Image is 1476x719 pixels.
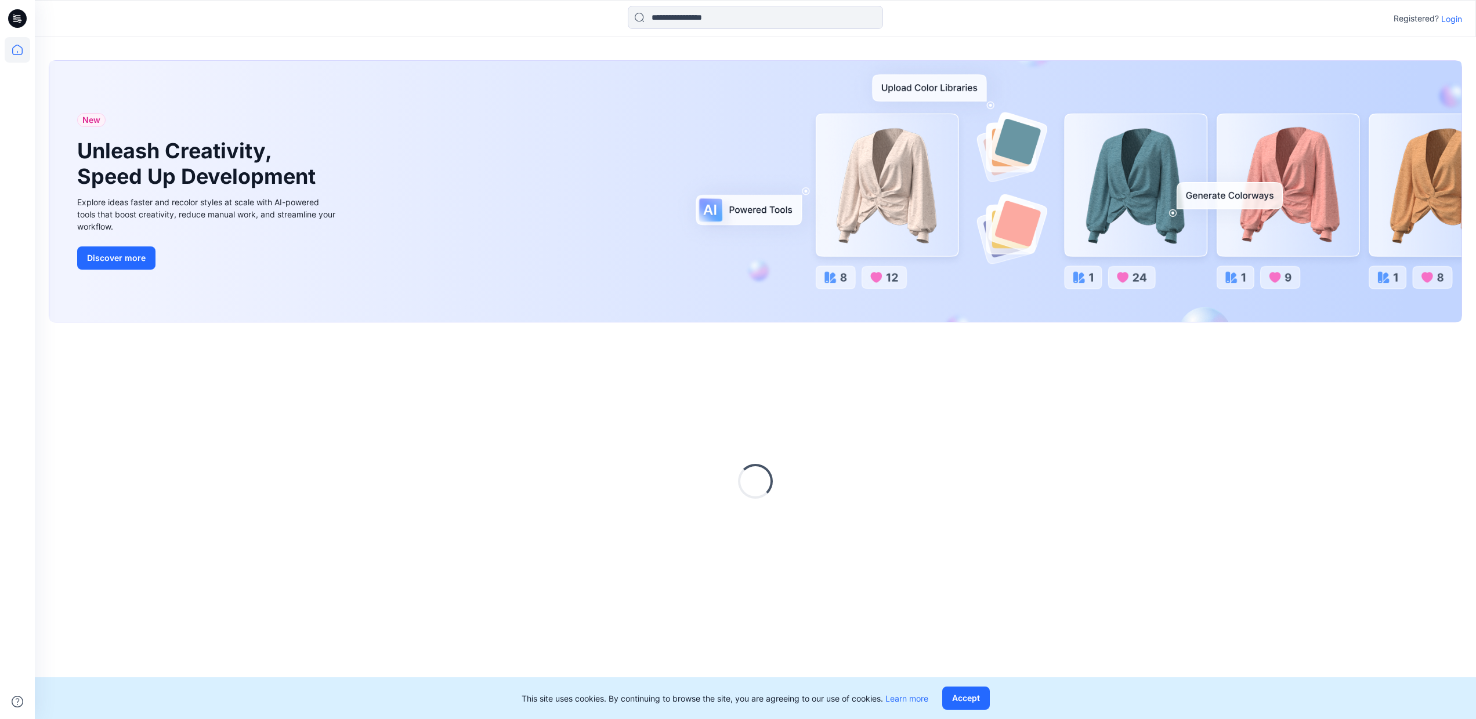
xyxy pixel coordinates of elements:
[885,693,928,703] a: Learn more
[82,113,100,127] span: New
[1441,13,1462,25] p: Login
[942,687,990,710] button: Accept
[77,246,155,270] button: Discover more
[77,196,338,233] div: Explore ideas faster and recolor styles at scale with AI-powered tools that boost creativity, red...
[77,139,321,188] h1: Unleash Creativity, Speed Up Development
[1394,12,1439,26] p: Registered?
[522,692,928,705] p: This site uses cookies. By continuing to browse the site, you are agreeing to our use of cookies.
[77,246,338,270] a: Discover more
